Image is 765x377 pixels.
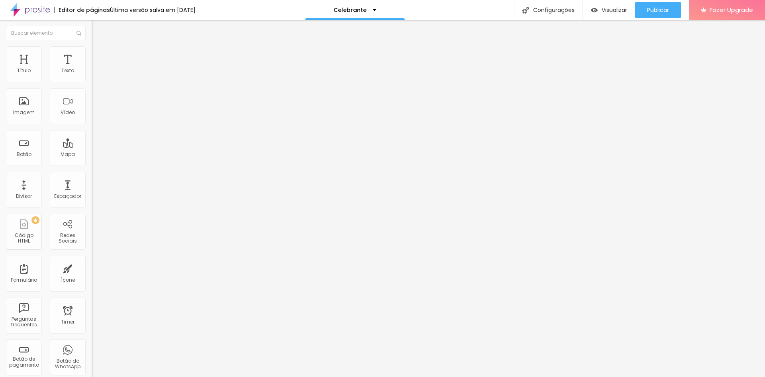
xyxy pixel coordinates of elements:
div: Mapa [61,152,75,157]
div: Redes Sociais [52,233,83,244]
button: Publicar [635,2,681,18]
div: Timer [61,319,75,325]
div: Ícone [61,277,75,283]
span: Publicar [647,7,669,13]
span: Visualizar [602,7,627,13]
img: Icone [76,31,81,36]
div: Imagem [13,110,35,115]
div: Formulário [11,277,37,283]
span: Fazer Upgrade [710,6,753,13]
div: Última versão salva em [DATE] [110,7,196,13]
button: Visualizar [583,2,635,18]
div: Código HTML [8,233,39,244]
div: Vídeo [61,110,75,115]
p: Celebrante [333,7,367,13]
div: Título [17,68,31,73]
iframe: Editor [92,20,765,377]
div: Divisor [16,193,32,199]
img: Icone [522,7,529,14]
div: Botão do WhatsApp [52,358,83,370]
input: Buscar elemento [6,26,86,40]
div: Espaçador [54,193,81,199]
div: Editor de páginas [54,7,110,13]
div: Texto [61,68,74,73]
img: view-1.svg [591,7,598,14]
div: Botão [17,152,31,157]
div: Botão de pagamento [8,356,39,368]
div: Perguntas frequentes [8,316,39,328]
